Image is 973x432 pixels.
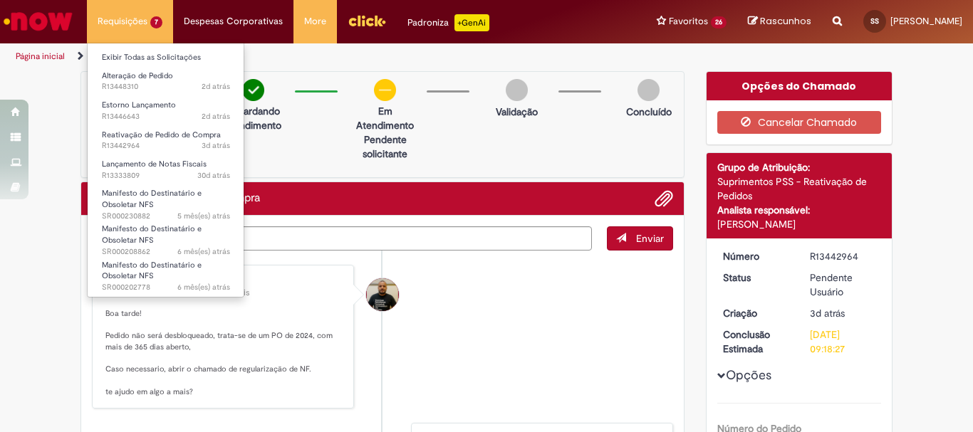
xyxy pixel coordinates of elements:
[348,10,386,31] img: click_logo_yellow_360x200.png
[102,223,202,246] span: Manifesto do Destinatário e Obsoletar NFS
[760,14,811,28] span: Rascunhos
[88,157,244,183] a: Aberto R13333809 : Lançamento de Notas Fiscais
[150,16,162,28] span: 7
[177,211,230,221] span: 5 mês(es) atrás
[16,51,65,62] a: Página inicial
[350,104,420,132] p: Em Atendimento
[202,140,230,151] time: 25/08/2025 09:18:25
[202,140,230,151] span: 3d atrás
[102,246,230,258] span: SR000208862
[717,160,882,174] div: Grupo de Atribuição:
[102,159,207,169] span: Lançamento de Notas Fiscais
[102,188,202,210] span: Manifesto do Destinatário e Obsoletar NFS
[626,105,672,119] p: Concluído
[454,14,489,31] p: +GenAi
[712,306,800,320] dt: Criação
[810,306,876,320] div: 25/08/2025 09:18:24
[374,79,396,101] img: circle-minus.png
[890,15,962,27] span: [PERSON_NAME]
[102,81,230,93] span: R13448310
[717,111,882,134] button: Cancelar Chamado
[607,226,673,251] button: Enviar
[202,111,230,122] time: 26/08/2025 08:21:47
[712,327,800,356] dt: Conclusão Estimada
[496,105,538,119] p: Validação
[712,249,800,263] dt: Número
[88,68,244,95] a: Aberto R13448310 : Alteração de Pedido
[105,308,343,398] p: Boa tarde! Pedido não será desbloqueado, trata-se de um PO de 2024, com mais de 365 dias aberto, ...
[88,221,244,252] a: Aberto SR000208862 : Manifesto do Destinatário e Obsoletar NFS
[87,43,244,297] ul: Requisições
[177,246,230,257] span: 6 mês(es) atrás
[102,130,221,140] span: Reativação de Pedido de Compra
[810,249,876,263] div: R13442964
[712,270,800,285] dt: Status
[88,127,244,154] a: Aberto R13442964 : Reativação de Pedido de Compra
[177,282,230,293] span: 6 mês(es) atrás
[669,14,708,28] span: Favoritos
[717,217,882,231] div: [PERSON_NAME]
[366,278,399,311] div: Gabriel Castelo Rainiak
[636,232,664,245] span: Enviar
[304,14,326,28] span: More
[102,100,176,110] span: Estorno Lançamento
[717,174,882,203] div: Suprimentos PSS - Reativação de Pedidos
[219,104,288,132] p: Aguardando atendimento
[407,14,489,31] div: Padroniza
[102,70,173,81] span: Alteração de Pedido
[102,282,230,293] span: SR000202778
[638,79,660,101] img: img-circle-grey.png
[88,186,244,216] a: Aberto SR000230882 : Manifesto do Destinatário e Obsoletar NFS
[102,140,230,152] span: R13442964
[88,98,244,124] a: Aberto R13446643 : Estorno Lançamento
[655,189,673,208] button: Adicionar anexos
[810,307,845,320] span: 3d atrás
[177,246,230,257] time: 13/03/2025 16:41:05
[1,7,75,36] img: ServiceNow
[116,289,141,297] time: 27/08/2025 16:43:01
[711,16,727,28] span: 26
[102,111,230,122] span: R13446643
[102,260,202,282] span: Manifesto do Destinatário e Obsoletar NFS
[202,111,230,122] span: 2d atrás
[184,14,283,28] span: Despesas Corporativas
[197,170,230,181] span: 30d atrás
[717,203,882,217] div: Analista responsável:
[92,226,592,251] textarea: Digite sua mensagem aqui...
[748,15,811,28] a: Rascunhos
[810,270,876,299] div: Pendente Usuário
[870,16,879,26] span: SS
[177,211,230,221] time: 25/03/2025 17:00:01
[810,307,845,320] time: 25/08/2025 09:18:24
[11,43,638,70] ul: Trilhas de página
[707,72,893,100] div: Opções do Chamado
[506,79,528,101] img: img-circle-grey.png
[197,170,230,181] time: 29/07/2025 15:01:33
[116,289,141,297] span: 15h atrás
[242,79,264,101] img: check-circle-green.png
[102,170,230,181] span: R13333809
[98,14,147,28] span: Requisições
[350,132,420,161] p: Pendente solicitante
[810,327,876,356] div: [DATE] 09:18:27
[202,81,230,92] time: 26/08/2025 13:23:41
[102,211,230,222] span: SR000230882
[88,258,244,288] a: Aberto SR000202778 : Manifesto do Destinatário e Obsoletar NFS
[88,50,244,65] a: Exibir Todas as Solicitações
[202,81,230,92] span: 2d atrás
[177,282,230,293] time: 12/03/2025 09:32:15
